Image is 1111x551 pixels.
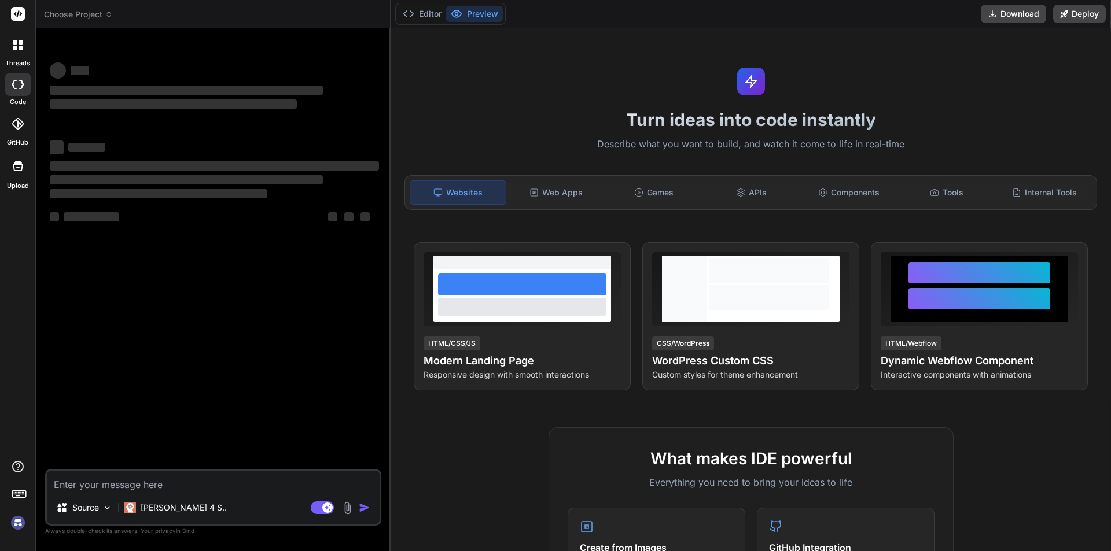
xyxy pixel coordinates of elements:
button: Editor [398,6,446,22]
span: Choose Project [44,9,113,20]
p: [PERSON_NAME] 4 S.. [141,502,227,513]
span: ‌ [50,86,323,95]
span: ‌ [64,212,119,221]
button: Download [981,5,1046,23]
div: Components [801,180,897,205]
p: Everything you need to bring your ideas to life [568,475,935,489]
p: Source [72,502,99,513]
span: ‌ [344,212,354,221]
h4: Modern Landing Page [424,353,621,369]
p: Custom styles for theme enhancement [652,369,849,380]
span: ‌ [50,175,323,184]
span: privacy [155,527,176,534]
span: ‌ [50,62,66,79]
label: threads [5,58,30,68]
img: attachment [341,501,354,515]
img: signin [8,513,28,532]
h1: Turn ideas into code instantly [398,109,1104,130]
label: GitHub [7,138,28,147]
h2: What makes IDE powerful [568,446,935,471]
button: Preview [446,6,503,22]
div: APIs [704,180,799,205]
span: ‌ [50,99,297,109]
div: HTML/Webflow [881,336,941,350]
img: Claude 4 Sonnet [124,502,136,513]
span: ‌ [360,212,370,221]
span: ‌ [328,212,337,221]
div: Games [606,180,702,205]
p: Describe what you want to build, and watch it come to life in real-time [398,137,1104,152]
span: ‌ [68,143,105,152]
img: icon [359,502,370,513]
p: Responsive design with smooth interactions [424,369,621,380]
button: Deploy [1053,5,1106,23]
div: HTML/CSS/JS [424,336,480,350]
span: ‌ [50,189,267,198]
span: ‌ [50,212,59,221]
p: Interactive components with animations [881,369,1078,380]
span: ‌ [50,161,379,171]
label: Upload [7,181,29,191]
span: ‌ [50,140,64,154]
div: Web Apps [509,180,604,205]
div: Websites [410,180,506,205]
span: ‌ [71,66,89,75]
div: Internal Tools [996,180,1092,205]
p: Always double-check its answers. Your in Bind [45,526,381,537]
div: Tools [899,180,995,205]
label: code [10,97,26,107]
h4: Dynamic Webflow Component [881,353,1078,369]
div: CSS/WordPress [652,336,714,350]
h4: WordPress Custom CSS [652,353,849,369]
img: Pick Models [102,503,112,513]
